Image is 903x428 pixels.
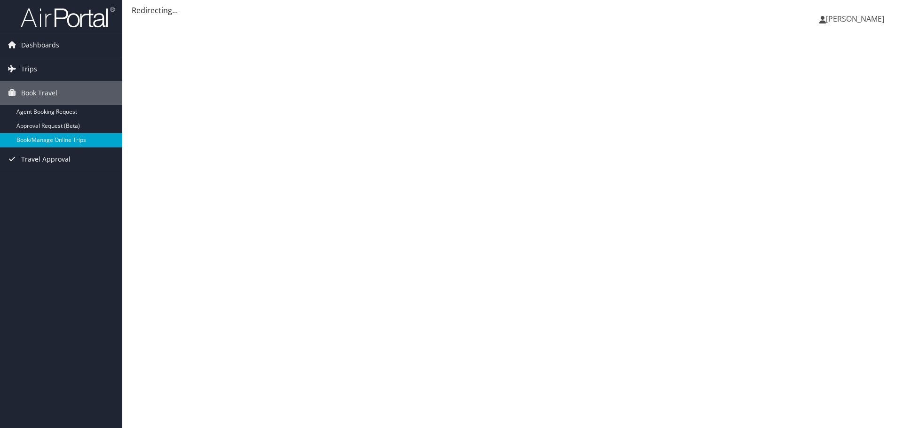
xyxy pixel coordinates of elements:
[21,148,71,171] span: Travel Approval
[132,5,894,16] div: Redirecting...
[21,57,37,81] span: Trips
[21,6,115,28] img: airportal-logo.png
[826,14,884,24] span: [PERSON_NAME]
[21,33,59,57] span: Dashboards
[21,81,57,105] span: Book Travel
[819,5,894,33] a: [PERSON_NAME]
